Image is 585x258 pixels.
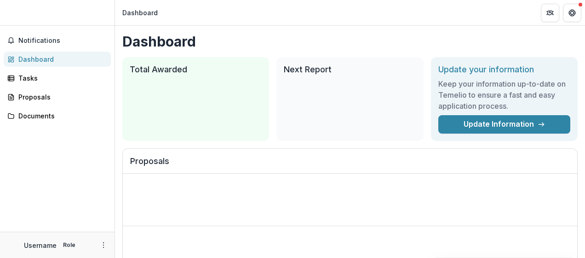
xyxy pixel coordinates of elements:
[18,37,107,45] span: Notifications
[18,111,103,121] div: Documents
[122,33,578,50] h1: Dashboard
[284,64,416,75] h2: Next Report
[130,156,570,174] h2: Proposals
[4,33,111,48] button: Notifications
[4,89,111,105] a: Proposals
[4,52,111,67] a: Dashboard
[130,64,262,75] h2: Total Awarded
[122,8,158,18] div: Dashboard
[24,240,57,250] p: Username
[438,78,570,111] h3: Keep your information up-to-date on Temelio to ensure a fast and easy application process.
[438,115,570,134] a: Update Information
[60,241,78,249] p: Role
[4,70,111,86] a: Tasks
[18,92,103,102] div: Proposals
[4,108,111,123] a: Documents
[541,4,559,22] button: Partners
[119,6,161,19] nav: breadcrumb
[18,54,103,64] div: Dashboard
[18,73,103,83] div: Tasks
[563,4,581,22] button: Get Help
[98,240,109,251] button: More
[438,64,570,75] h2: Update your information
